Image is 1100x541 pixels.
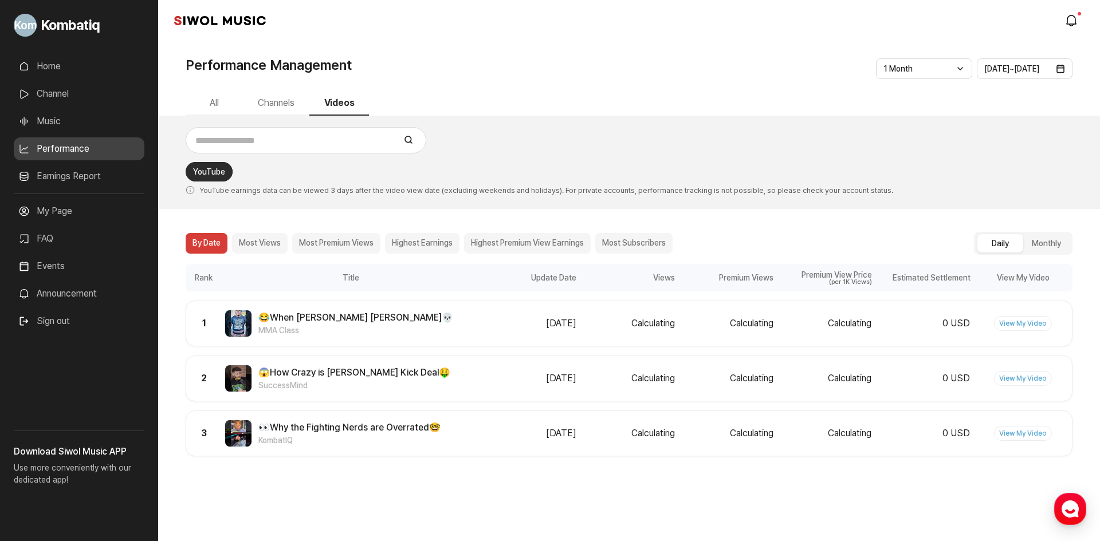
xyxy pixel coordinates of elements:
[258,366,450,380] span: 😱How Crazy is [PERSON_NAME] Kick Deal🤑
[994,426,1052,441] a: View My Video
[481,264,580,291] div: Update Date
[14,55,144,78] a: Home
[201,428,207,439] span: 3
[186,55,352,76] h1: Performance Management
[243,92,309,116] button: Channels
[977,58,1073,79] button: [DATE]~[DATE]
[292,233,380,254] button: Most Premium Views
[878,372,970,385] div: 0 USD
[14,110,144,133] a: Music
[186,179,1072,198] p: YouTube earnings data can be viewed 3 days after the video view date (excluding weekends and holi...
[583,427,675,440] div: Calculating
[41,15,100,35] span: Kombatiq
[974,264,1072,291] div: View My Video
[232,233,288,254] button: Most Views
[580,264,678,291] div: Views
[875,264,974,291] div: Estimated Settlement
[485,317,576,330] div: [DATE]
[14,445,144,459] h3: Download Siwol Music APP
[1023,234,1069,252] button: Monthly
[186,264,221,291] div: Rank
[780,271,872,279] div: Premium View Price
[76,363,148,392] a: Messages
[258,311,453,325] span: 😂When [PERSON_NAME] [PERSON_NAME]💀
[3,363,76,392] a: Home
[221,264,481,291] div: Title
[682,372,773,385] div: Calculating
[201,373,207,384] span: 2
[883,64,913,73] span: 1 Month
[186,162,233,181] a: YouTube
[583,317,675,330] div: Calculating
[977,234,1023,252] button: Daily
[258,421,441,435] span: 👀Why the Fighting Nerds are Overrated🤓
[485,427,576,440] div: [DATE]
[170,380,198,389] span: Settings
[258,380,450,392] span: SuccessMind
[14,255,144,278] a: Events
[464,233,591,254] button: Highest Premium View Earnings
[258,435,441,447] span: KombatIQ
[14,200,144,223] a: My Page
[14,459,144,495] p: Use more conveniently with our dedicated app!
[878,427,970,440] div: 0 USD
[225,310,252,337] img: Video Thumbnail Image
[984,64,1039,73] span: [DATE] ~ [DATE]
[678,264,777,291] div: Premium Views
[186,233,227,254] button: By Date
[202,318,206,329] span: 1
[225,365,252,392] img: Video Thumbnail Image
[186,264,1072,456] div: performance
[95,381,129,390] span: Messages
[14,9,144,41] a: Go to My Profile
[14,165,144,188] a: Earnings Report
[485,372,576,385] div: [DATE]
[780,317,872,330] div: Calculating
[148,363,220,392] a: Settings
[225,420,252,447] img: Video Thumbnail Image
[994,371,1052,386] a: View My Video
[1061,9,1084,32] a: modal.notifications
[595,233,673,254] button: Most Subscribers
[258,325,453,337] span: MMA Class
[994,316,1052,331] a: View My Video
[14,282,144,305] a: Announcement
[14,310,74,333] button: Sign out
[780,427,872,440] div: Calculating
[14,82,144,105] a: Channel
[385,233,459,254] button: Highest Earnings
[780,372,872,385] div: Calculating
[29,380,49,389] span: Home
[878,317,970,330] div: 0 USD
[186,92,243,116] button: All
[14,227,144,250] a: FAQ
[14,137,144,160] a: Performance
[583,372,675,385] div: Calculating
[682,317,773,330] div: Calculating
[682,427,773,440] div: Calculating
[780,279,872,285] div: (per 1K Views)
[190,132,395,149] input: Search for videos
[309,92,369,116] button: Videos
